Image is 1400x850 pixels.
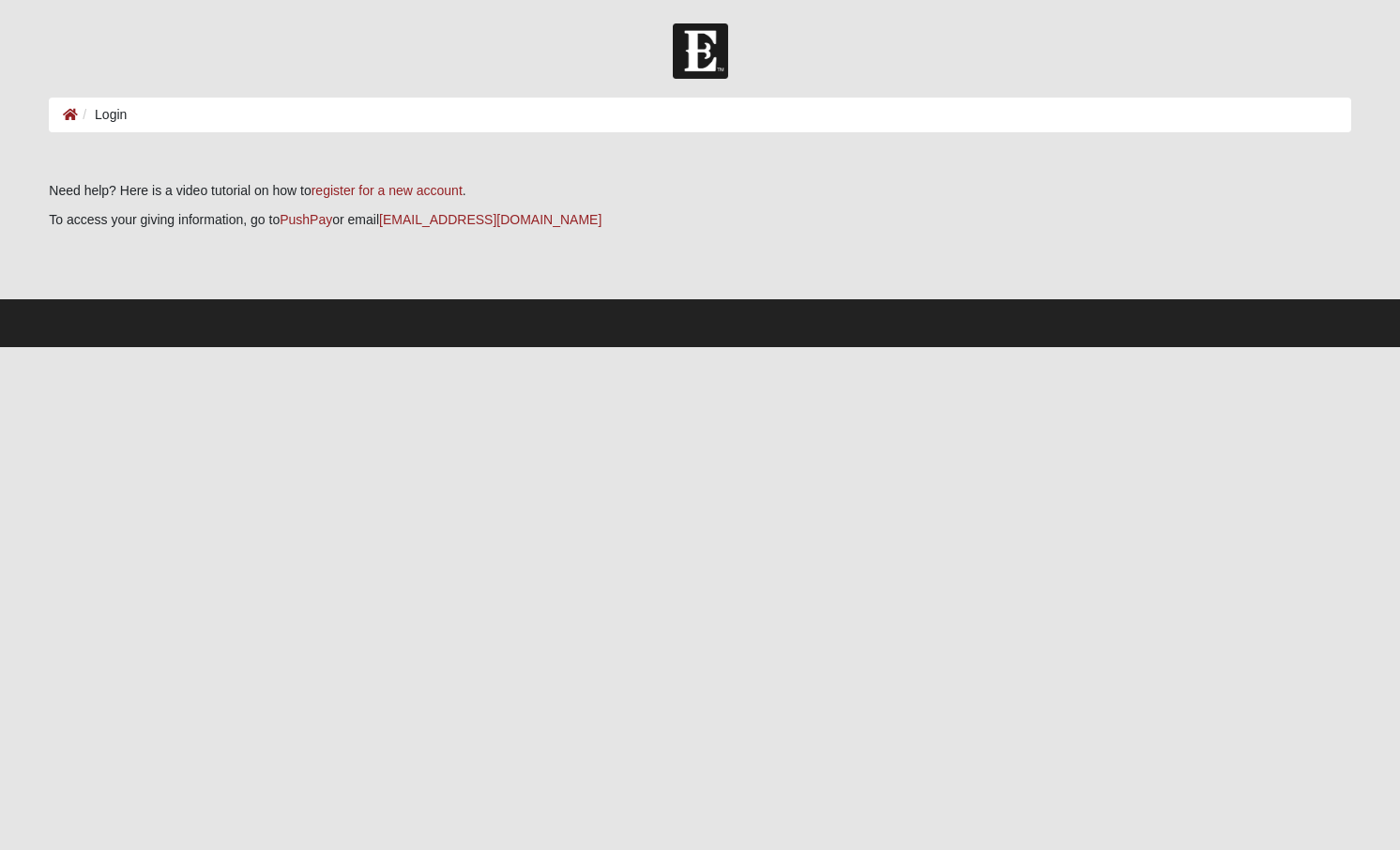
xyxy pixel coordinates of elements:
img: Church of Eleven22 Logo [673,23,728,79]
a: PushPay [280,212,332,227]
li: Login [78,105,127,125]
a: [EMAIL_ADDRESS][DOMAIN_NAME] [379,212,601,227]
p: To access your giving information, go to or email [49,210,1350,230]
a: register for a new account [312,183,463,198]
p: Need help? Here is a video tutorial on how to . [49,181,1350,201]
